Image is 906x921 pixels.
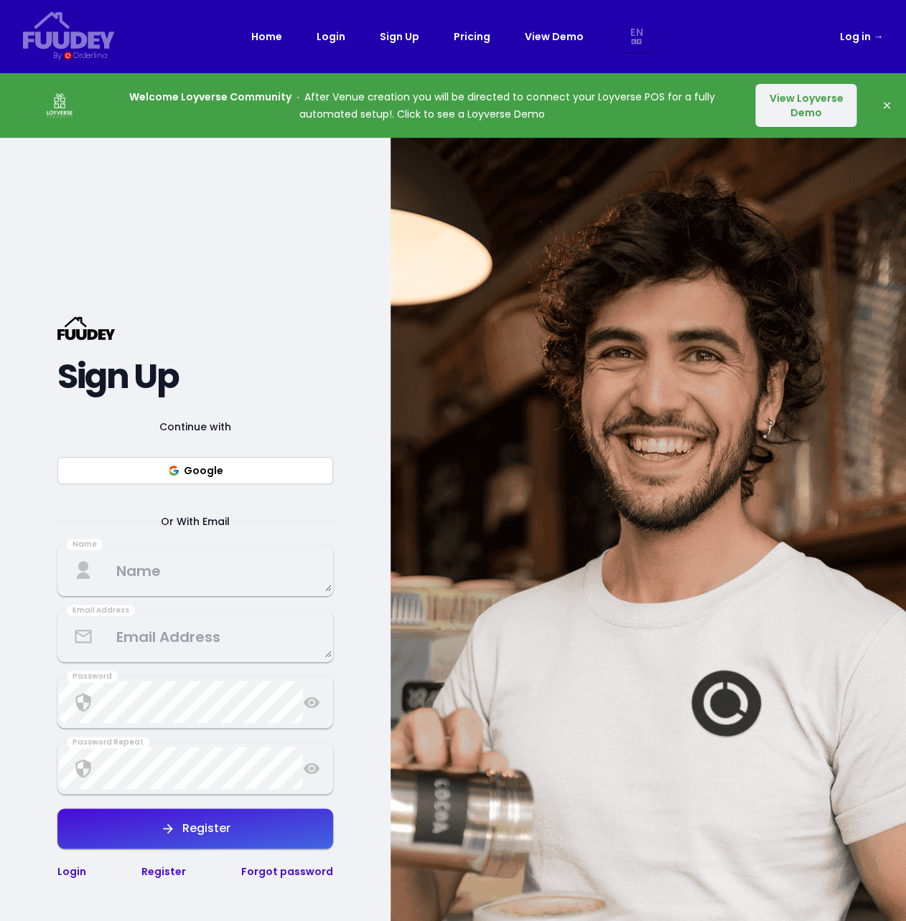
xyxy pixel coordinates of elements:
a: Login [57,864,86,879]
div: Email Address [67,605,135,616]
button: Register [57,808,333,849]
div: Password Repeat [67,737,149,748]
span: → [873,29,883,44]
a: View Demo [525,28,584,45]
div: Password [67,671,118,682]
svg: {/* Added fill="currentColor" here */} {/* This rectangle defines the background. Its explicit fi... [23,11,115,49]
button: View Loyverse Demo [755,84,856,127]
svg: {/* Added fill="currentColor" here */} {/* This rectangle defines the background. Its explicit fi... [57,316,115,340]
strong: Welcome Loyverse Community [129,90,291,104]
a: Forgot password [241,864,333,879]
span: Or With Email [144,513,247,530]
div: Name [67,539,103,550]
span: Continue with [142,418,248,435]
a: Sign Up [380,28,419,45]
a: Log in [840,28,883,45]
div: Register [175,823,230,834]
a: Pricing [454,28,490,45]
button: Google [57,457,333,484]
div: By [53,49,61,62]
a: Home [251,28,282,45]
h2: Sign Up [57,364,333,389]
p: After Venue creation you will be directed to connect your Loyverse POS for a fully automated setu... [109,88,734,123]
a: Login [317,28,345,45]
div: Orderlina [73,49,107,62]
a: Register [141,864,186,879]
